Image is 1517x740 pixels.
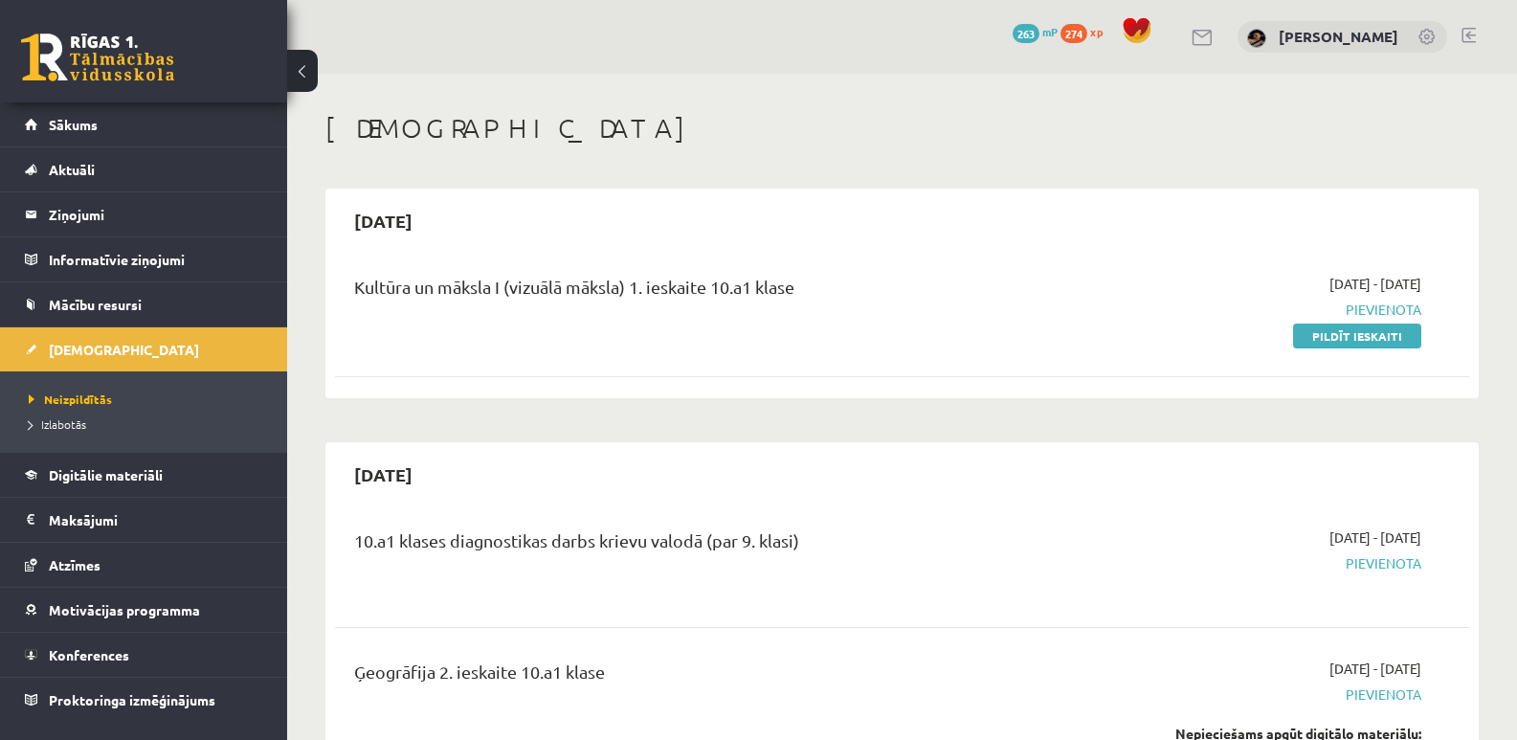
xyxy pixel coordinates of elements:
[29,392,112,407] span: Neizpildītās
[29,391,268,408] a: Neizpildītās
[1060,24,1112,39] a: 274 xp
[25,192,263,236] a: Ziņojumi
[335,198,432,243] h2: [DATE]
[49,691,215,708] span: Proktoringa izmēģinājums
[49,556,100,573] span: Atzīmes
[49,192,263,236] legend: Ziņojumi
[1084,553,1421,573] span: Pievienota
[25,498,263,542] a: Maksājumi
[1279,27,1398,46] a: [PERSON_NAME]
[354,274,1056,309] div: Kultūra un māksla I (vizuālā māksla) 1. ieskaite 10.a1 klase
[25,102,263,146] a: Sākums
[49,601,200,618] span: Motivācijas programma
[1090,24,1103,39] span: xp
[354,659,1056,694] div: Ģeogrāfija 2. ieskaite 10.a1 klase
[29,416,86,432] span: Izlabotās
[25,327,263,371] a: [DEMOGRAPHIC_DATA]
[335,452,432,497] h2: [DATE]
[25,633,263,677] a: Konferences
[25,588,263,632] a: Motivācijas programma
[49,646,129,663] span: Konferences
[49,341,199,358] span: [DEMOGRAPHIC_DATA]
[49,116,98,133] span: Sākums
[25,678,263,722] a: Proktoringa izmēģinājums
[1084,684,1421,705] span: Pievienota
[1329,527,1421,548] span: [DATE] - [DATE]
[49,296,142,313] span: Mācību resursi
[1013,24,1039,43] span: 263
[1329,659,1421,679] span: [DATE] - [DATE]
[1329,274,1421,294] span: [DATE] - [DATE]
[25,282,263,326] a: Mācību resursi
[49,237,263,281] legend: Informatīvie ziņojumi
[1042,24,1058,39] span: mP
[354,527,1056,563] div: 10.a1 klases diagnostikas darbs krievu valodā (par 9. klasi)
[1247,29,1266,48] img: Daila Kronberga
[49,161,95,178] span: Aktuāli
[49,498,263,542] legend: Maksājumi
[1013,24,1058,39] a: 263 mP
[1293,324,1421,348] a: Pildīt ieskaiti
[25,543,263,587] a: Atzīmes
[25,453,263,497] a: Digitālie materiāli
[25,237,263,281] a: Informatīvie ziņojumi
[1060,24,1087,43] span: 274
[25,147,263,191] a: Aktuāli
[325,112,1479,145] h1: [DEMOGRAPHIC_DATA]
[21,34,174,81] a: Rīgas 1. Tālmācības vidusskola
[1084,300,1421,320] span: Pievienota
[49,466,163,483] span: Digitālie materiāli
[29,415,268,433] a: Izlabotās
